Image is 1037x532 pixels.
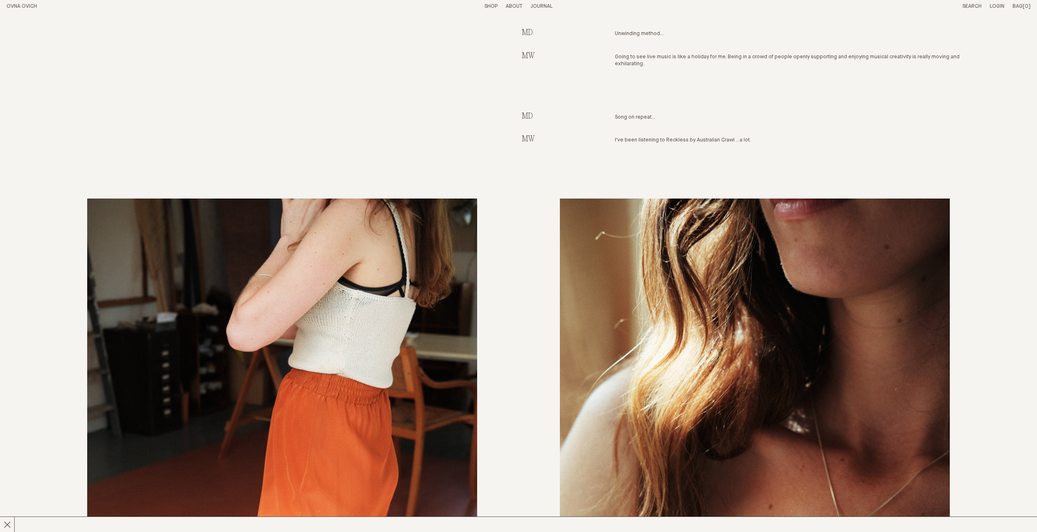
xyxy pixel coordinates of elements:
[531,4,553,9] a: Journal
[522,29,533,44] strong: MD
[615,28,988,51] td: Unwinding method...
[1023,4,1030,9] span: [0]
[522,135,535,143] strong: MW
[990,4,1004,9] a: Login
[1013,4,1023,9] span: Bag
[7,4,37,9] a: Home
[615,135,988,178] td: I've been listening to Reckless by Australian Crawl ...a lot.
[506,3,522,10] summary: About
[484,4,498,9] a: Shop
[522,52,535,67] strong: MW
[615,112,988,135] td: Song on repeat...
[522,112,533,127] strong: MD
[615,51,988,112] td: Going to see live music is like a holiday for me. Being in a crowd of people openly supporting an...
[962,4,982,9] a: Search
